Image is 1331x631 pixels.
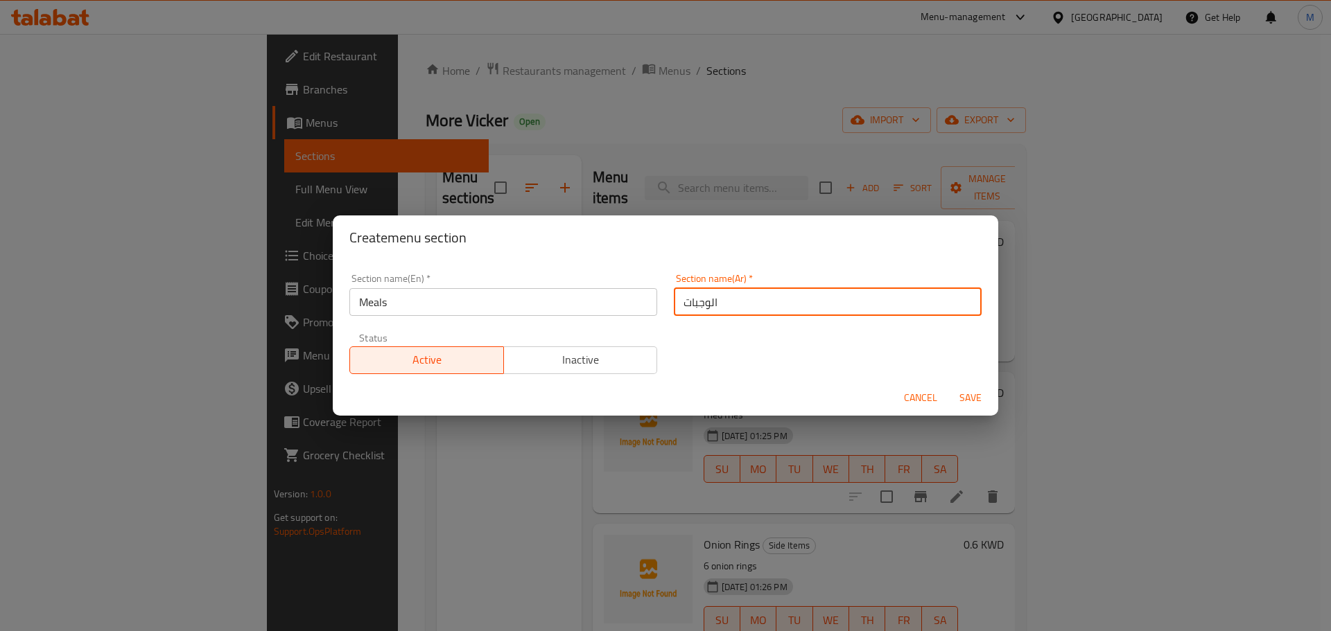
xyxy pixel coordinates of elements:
[904,389,937,407] span: Cancel
[503,346,658,374] button: Inactive
[948,385,993,411] button: Save
[898,385,943,411] button: Cancel
[674,288,982,316] input: Please enter section name(ar)
[349,226,982,249] h2: Create menu section
[510,350,652,370] span: Inactive
[349,346,504,374] button: Active
[349,288,657,316] input: Please enter section name(en)
[954,389,987,407] span: Save
[356,350,498,370] span: Active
